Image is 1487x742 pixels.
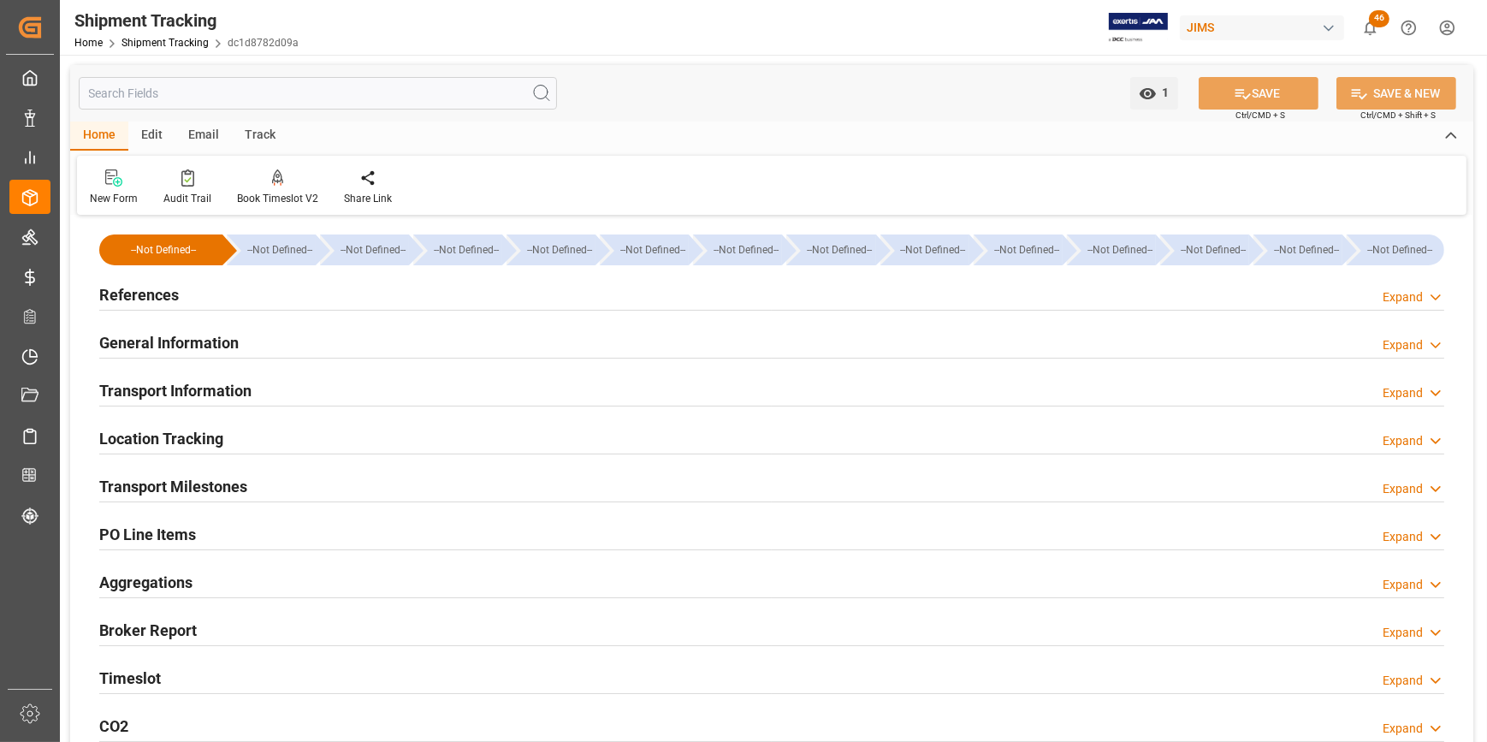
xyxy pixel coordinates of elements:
[413,234,502,265] div: --Not Defined--
[74,8,299,33] div: Shipment Tracking
[1389,9,1428,47] button: Help Center
[163,191,211,206] div: Audit Trail
[237,191,318,206] div: Book Timeslot V2
[1383,624,1423,642] div: Expand
[99,667,161,690] h2: Timeslot
[121,37,209,49] a: Shipment Tracking
[1336,77,1456,110] button: SAVE & NEW
[430,234,502,265] div: --Not Defined--
[1253,234,1342,265] div: --Not Defined--
[1157,86,1170,99] span: 1
[320,234,409,265] div: --Not Defined--
[1351,9,1389,47] button: show 46 new notifications
[1180,11,1351,44] button: JIMS
[1383,384,1423,402] div: Expand
[344,191,392,206] div: Share Link
[898,234,969,265] div: --Not Defined--
[1160,234,1249,265] div: --Not Defined--
[1130,77,1178,110] button: open menu
[507,234,595,265] div: --Not Defined--
[90,191,138,206] div: New Form
[1109,13,1168,43] img: Exertis%20JAM%20-%20Email%20Logo.jpg_1722504956.jpg
[1383,432,1423,450] div: Expand
[974,234,1063,265] div: --Not Defined--
[1383,336,1423,354] div: Expand
[227,234,316,265] div: --Not Defined--
[99,427,223,450] h2: Location Tracking
[1180,15,1344,40] div: JIMS
[1360,109,1436,122] span: Ctrl/CMD + Shift + S
[232,122,288,151] div: Track
[991,234,1063,265] div: --Not Defined--
[1347,234,1444,265] div: --Not Defined--
[116,234,210,265] div: --Not Defined--
[1383,480,1423,498] div: Expand
[337,234,409,265] div: --Not Defined--
[1177,234,1249,265] div: --Not Defined--
[693,234,782,265] div: --Not Defined--
[1383,672,1423,690] div: Expand
[99,283,179,306] h2: References
[99,379,252,402] h2: Transport Information
[1271,234,1342,265] div: --Not Defined--
[99,619,197,642] h2: Broker Report
[175,122,232,151] div: Email
[79,77,557,110] input: Search Fields
[244,234,316,265] div: --Not Defined--
[1383,288,1423,306] div: Expand
[1383,576,1423,594] div: Expand
[74,37,103,49] a: Home
[99,523,196,546] h2: PO Line Items
[1383,528,1423,546] div: Expand
[880,234,969,265] div: --Not Defined--
[1084,234,1156,265] div: --Not Defined--
[1199,77,1318,110] button: SAVE
[70,122,128,151] div: Home
[99,715,128,738] h2: CO2
[710,234,782,265] div: --Not Defined--
[600,234,689,265] div: --Not Defined--
[803,234,875,265] div: --Not Defined--
[99,475,247,498] h2: Transport Milestones
[128,122,175,151] div: Edit
[786,234,875,265] div: --Not Defined--
[524,234,595,265] div: --Not Defined--
[1364,234,1436,265] div: --Not Defined--
[99,571,193,594] h2: Aggregations
[1369,10,1389,27] span: 46
[99,331,239,354] h2: General Information
[99,234,222,265] div: --Not Defined--
[1383,720,1423,738] div: Expand
[1067,234,1156,265] div: --Not Defined--
[617,234,689,265] div: --Not Defined--
[1235,109,1285,122] span: Ctrl/CMD + S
